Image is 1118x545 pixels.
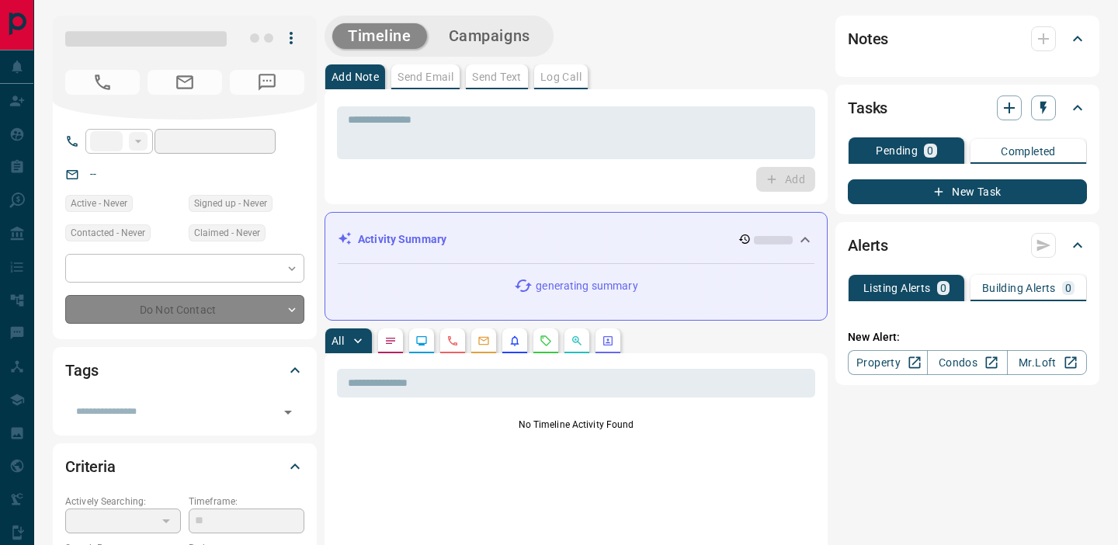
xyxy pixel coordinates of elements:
div: Notes [848,20,1087,57]
div: Activity Summary [338,225,814,254]
p: No Timeline Activity Found [337,418,815,432]
span: No Number [230,70,304,95]
p: Completed [1001,146,1056,157]
svg: Agent Actions [602,335,614,347]
a: Property [848,350,928,375]
svg: Lead Browsing Activity [415,335,428,347]
button: Open [277,401,299,423]
span: Claimed - Never [194,225,260,241]
p: New Alert: [848,329,1087,345]
p: 0 [1065,283,1071,293]
span: No Number [65,70,140,95]
button: Campaigns [433,23,546,49]
a: Mr.Loft [1007,350,1087,375]
svg: Listing Alerts [509,335,521,347]
h2: Tasks [848,95,887,120]
p: Add Note [332,71,379,82]
span: No Email [148,70,222,95]
h2: Alerts [848,233,888,258]
p: Listing Alerts [863,283,931,293]
p: Timeframe: [189,495,304,509]
div: Do Not Contact [65,295,304,324]
div: Tags [65,352,304,389]
div: Tasks [848,89,1087,127]
h2: Tags [65,358,98,383]
svg: Calls [446,335,459,347]
p: 0 [927,145,933,156]
a: Condos [927,350,1007,375]
svg: Emails [477,335,490,347]
svg: Notes [384,335,397,347]
p: 0 [940,283,946,293]
svg: Requests [540,335,552,347]
button: Timeline [332,23,427,49]
h2: Criteria [65,454,116,479]
div: Criteria [65,448,304,485]
button: New Task [848,179,1087,204]
p: Building Alerts [982,283,1056,293]
h2: Notes [848,26,888,51]
span: Signed up - Never [194,196,267,211]
span: Contacted - Never [71,225,145,241]
p: generating summary [536,278,637,294]
span: Active - Never [71,196,127,211]
div: Alerts [848,227,1087,264]
p: All [332,335,344,346]
p: Activity Summary [358,231,446,248]
p: Pending [876,145,918,156]
p: Actively Searching: [65,495,181,509]
svg: Opportunities [571,335,583,347]
a: -- [90,168,96,180]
